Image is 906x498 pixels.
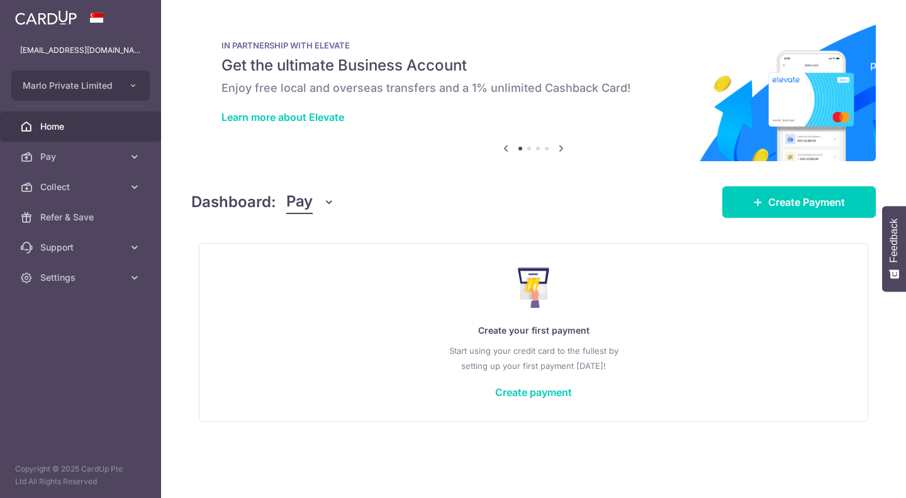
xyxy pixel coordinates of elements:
[722,186,876,218] a: Create Payment
[225,323,842,338] p: Create your first payment
[882,206,906,291] button: Feedback - Show survey
[221,40,846,50] p: IN PARTNERSHIP WITH ELEVATE
[768,195,845,210] span: Create Payment
[40,181,123,193] span: Collect
[23,79,116,92] span: Marlo Private Limited
[225,343,842,373] p: Start using your credit card to the fullest by setting up your first payment [DATE]!
[221,81,846,96] h6: Enjoy free local and overseas transfers and a 1% unlimited Cashback Card!
[40,241,123,254] span: Support
[40,271,123,284] span: Settings
[286,190,335,214] button: Pay
[15,10,77,25] img: CardUp
[40,150,123,163] span: Pay
[286,190,313,214] span: Pay
[221,111,344,123] a: Learn more about Elevate
[40,211,123,224] span: Refer & Save
[20,44,141,57] p: [EMAIL_ADDRESS][DOMAIN_NAME]
[11,71,150,101] button: Marlo Private Limited
[191,191,276,213] h4: Dashboard:
[888,218,900,263] span: Feedback
[518,268,550,308] img: Make Payment
[40,120,123,133] span: Home
[495,386,572,399] a: Create payment
[191,20,876,161] img: Renovation banner
[221,55,846,76] h5: Get the ultimate Business Account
